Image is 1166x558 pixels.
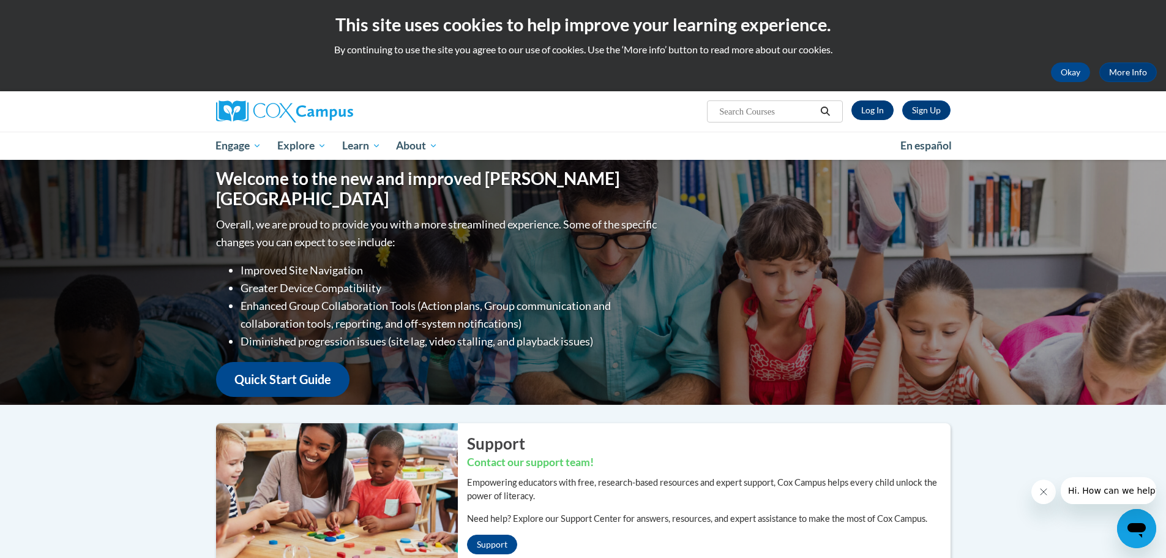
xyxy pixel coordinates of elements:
span: Engage [215,138,261,153]
a: More Info [1099,62,1157,82]
button: Okay [1051,62,1090,82]
span: Learn [342,138,381,153]
div: Main menu [198,132,969,160]
a: Engage [208,132,270,160]
p: By continuing to use the site you agree to our use of cookies. Use the ‘More info’ button to read... [9,43,1157,56]
h3: Contact our support team! [467,455,951,470]
span: Explore [277,138,326,153]
h2: Support [467,432,951,454]
li: Greater Device Compatibility [241,279,660,297]
a: En español [892,133,960,159]
p: Overall, we are proud to provide you with a more streamlined experience. Some of the specific cha... [216,216,660,251]
a: Cox Campus [216,100,449,123]
span: About [396,138,438,153]
a: Quick Start Guide [216,362,349,397]
p: Need help? Explore our Support Center for answers, resources, and expert assistance to make the m... [467,512,951,526]
h1: Welcome to the new and improved [PERSON_NAME][GEOGRAPHIC_DATA] [216,168,660,209]
a: About [388,132,446,160]
li: Diminished progression issues (site lag, video stalling, and playback issues) [241,333,660,350]
p: Empowering educators with free, research-based resources and expert support, Cox Campus helps eve... [467,476,951,503]
a: Register [902,100,951,120]
iframe: Close message [1031,480,1056,504]
iframe: Message from company [1061,477,1156,504]
a: Support [467,535,517,554]
h2: This site uses cookies to help improve your learning experience. [9,12,1157,37]
li: Improved Site Navigation [241,262,660,279]
a: Log In [851,100,894,120]
iframe: Button to launch messaging window [1117,509,1156,548]
a: Explore [269,132,334,160]
input: Search Courses [718,104,816,119]
button: Search [816,104,834,119]
img: Cox Campus [216,100,353,123]
li: Enhanced Group Collaboration Tools (Action plans, Group communication and collaboration tools, re... [241,297,660,333]
a: Learn [334,132,389,160]
span: Hi. How can we help? [7,9,99,18]
span: En español [900,139,952,152]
